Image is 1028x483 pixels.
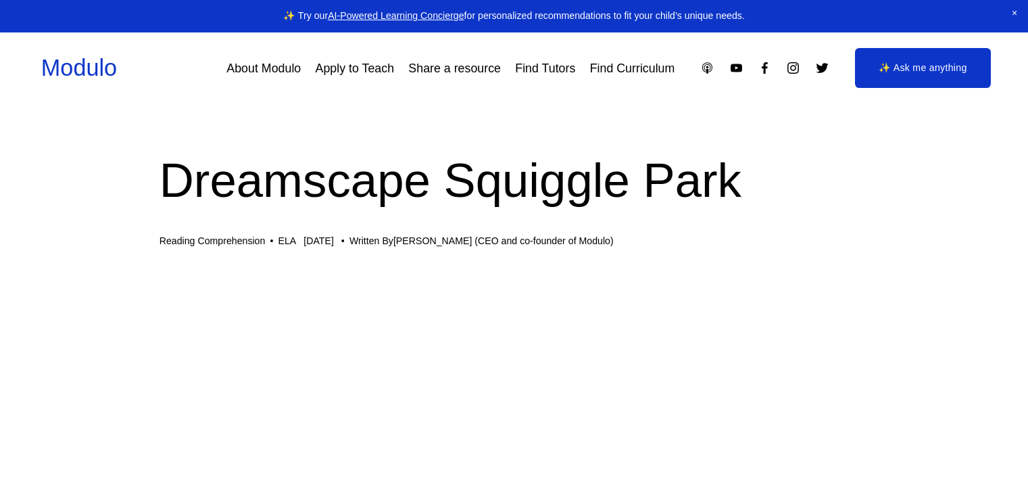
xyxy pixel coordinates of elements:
[408,56,501,80] a: Share a resource
[303,235,334,246] span: [DATE]
[278,235,296,246] a: ELA
[815,61,829,75] a: Twitter
[515,56,575,80] a: Find Tutors
[855,48,991,89] a: ✨ Ask me anything
[349,235,614,247] div: Written By
[393,235,614,246] a: [PERSON_NAME] (CEO and co-founder of Modulo)
[160,147,869,214] h1: Dreamscape Squiggle Park
[729,61,743,75] a: YouTube
[590,56,675,80] a: Find Curriculum
[41,55,117,80] a: Modulo
[786,61,800,75] a: Instagram
[160,235,266,246] a: Reading Comprehension
[700,61,714,75] a: Apple Podcasts
[226,56,301,80] a: About Modulo
[328,10,464,21] a: AI-Powered Learning Concierge
[316,56,395,80] a: Apply to Teach
[758,61,772,75] a: Facebook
